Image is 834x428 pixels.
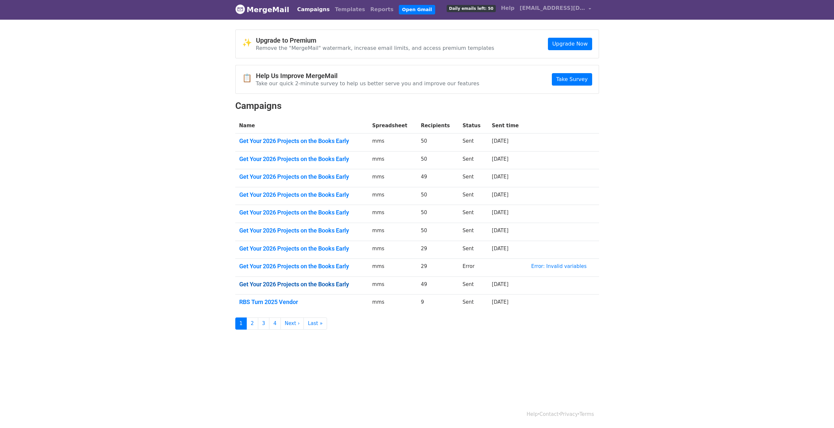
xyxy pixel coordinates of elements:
[492,299,509,305] a: [DATE]
[239,227,364,234] a: Get Your 2026 Projects on the Books Early
[459,276,488,295] td: Sent
[368,241,417,259] td: mms
[246,317,258,330] a: 2
[459,169,488,187] td: Sent
[492,281,509,287] a: [DATE]
[256,72,479,80] h4: Help Us Improve MergeMail
[417,205,458,223] td: 50
[417,241,458,259] td: 29
[235,118,368,133] th: Name
[256,80,479,87] p: Take our quick 2-minute survey to help us better serve you and improve our features
[295,3,332,16] a: Campaigns
[235,3,289,16] a: MergeMail
[552,73,592,86] a: Take Survey
[459,295,488,312] td: Sent
[239,173,364,180] a: Get Your 2026 Projects on the Books Early
[368,276,417,295] td: mms
[368,118,417,133] th: Spreadsheet
[368,169,417,187] td: mms
[531,263,587,269] a: Error: Invalid variables
[459,205,488,223] td: Sent
[239,298,364,306] a: RBS Turn 2025 Vendor
[368,205,417,223] td: mms
[417,133,458,152] td: 50
[417,151,458,169] td: 50
[459,118,488,133] th: Status
[492,174,509,180] a: [DATE]
[258,317,270,330] a: 3
[492,246,509,252] a: [DATE]
[492,228,509,234] a: [DATE]
[801,397,834,428] iframe: Chat Widget
[527,411,538,417] a: Help
[368,187,417,205] td: mms
[235,4,245,14] img: MergeMail logo
[517,2,594,17] a: [EMAIL_ADDRESS][DOMAIN_NAME]
[235,317,247,330] a: 1
[368,295,417,312] td: mms
[417,223,458,241] td: 50
[239,263,364,270] a: Get Your 2026 Projects on the Books Early
[239,245,364,252] a: Get Your 2026 Projects on the Books Early
[239,209,364,216] a: Get Your 2026 Projects on the Books Early
[368,133,417,152] td: mms
[520,4,585,12] span: [EMAIL_ADDRESS][DOMAIN_NAME]
[498,2,517,15] a: Help
[492,138,509,144] a: [DATE]
[281,317,304,330] a: Next ›
[242,73,256,83] span: 📋
[447,5,495,12] span: Daily emails left: 50
[417,169,458,187] td: 49
[459,259,488,277] td: Error
[332,3,368,16] a: Templates
[459,187,488,205] td: Sent
[417,259,458,277] td: 29
[368,259,417,277] td: mms
[492,192,509,198] a: [DATE]
[269,317,281,330] a: 4
[368,223,417,241] td: mms
[368,151,417,169] td: mms
[417,187,458,205] td: 50
[239,137,364,145] a: Get Your 2026 Projects on the Books Early
[303,317,327,330] a: Last »
[459,223,488,241] td: Sent
[230,401,604,428] div: · · ·
[459,241,488,259] td: Sent
[417,118,458,133] th: Recipients
[488,118,527,133] th: Sent time
[256,45,495,51] p: Remove the "MergeMail" watermark, increase email limits, and access premium templates
[417,295,458,312] td: 9
[235,100,599,112] h2: Campaigns
[256,36,495,44] h4: Upgrade to Premium
[459,133,488,152] td: Sent
[239,155,364,163] a: Get Your 2026 Projects on the Books Early
[548,38,592,50] a: Upgrade Now
[539,411,558,417] a: Contact
[239,281,364,288] a: Get Your 2026 Projects on the Books Early
[444,2,498,15] a: Daily emails left: 50
[399,5,435,14] a: Open Gmail
[417,276,458,295] td: 49
[560,411,578,417] a: Privacy
[492,156,509,162] a: [DATE]
[492,210,509,215] a: [DATE]
[368,3,396,16] a: Reports
[459,151,488,169] td: Sent
[242,38,256,48] span: ✨
[579,411,594,417] a: Terms
[239,191,364,198] a: Get Your 2026 Projects on the Books Early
